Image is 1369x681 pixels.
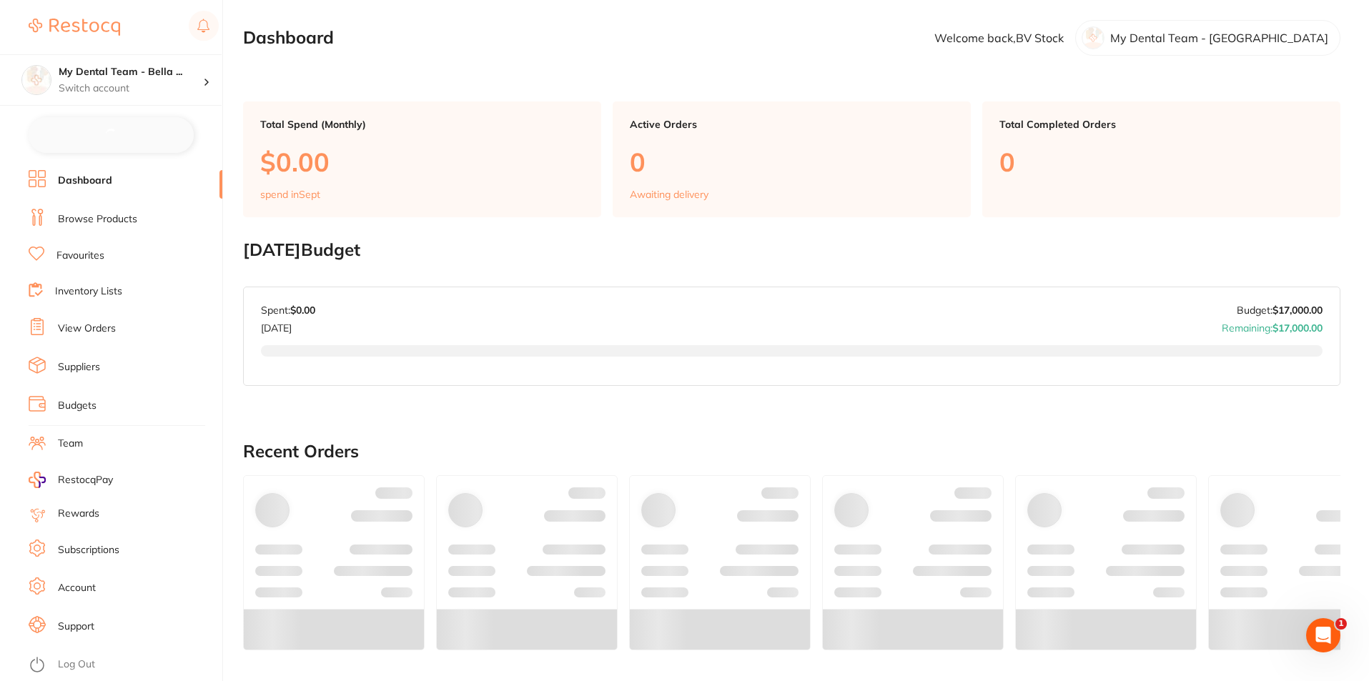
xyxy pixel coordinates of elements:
p: Total Spend (Monthly) [260,119,584,130]
h2: Recent Orders [243,442,1340,462]
p: [DATE] [261,317,315,334]
a: Rewards [58,507,99,521]
p: Remaining: [1222,317,1323,334]
a: Log Out [58,657,95,672]
a: Team [58,437,83,451]
span: 1 [1335,618,1347,630]
strong: $17,000.00 [1272,322,1323,334]
a: Suppliers [58,360,100,374]
p: Active Orders [630,119,954,130]
a: Total Completed Orders0 [982,101,1340,217]
img: Restocq Logo [29,19,120,36]
iframe: Intercom live chat [1306,618,1340,652]
a: Subscriptions [58,543,119,557]
a: View Orders [58,322,116,336]
h2: [DATE] Budget [243,240,1340,260]
a: Support [58,620,94,634]
p: Awaiting delivery [630,189,708,200]
p: Switch account [59,81,203,96]
img: RestocqPay [29,472,46,488]
p: Welcome back, BV Stock [934,31,1064,44]
p: spend in Sept [260,189,320,200]
a: Favourites [56,249,104,263]
strong: $17,000.00 [1272,304,1323,317]
a: Dashboard [58,174,112,188]
p: 0 [999,147,1323,177]
a: Browse Products [58,212,137,227]
p: Spent: [261,304,315,316]
a: Account [58,581,96,595]
strong: $0.00 [290,304,315,317]
p: Total Completed Orders [999,119,1323,130]
a: Active Orders0Awaiting delivery [613,101,971,217]
a: Inventory Lists [55,284,122,299]
span: RestocqPay [58,473,113,487]
button: Log Out [29,654,218,677]
h2: Dashboard [243,28,334,48]
p: $0.00 [260,147,584,177]
p: Budget: [1237,304,1323,316]
p: 0 [630,147,954,177]
img: My Dental Team - Bella Vista [22,66,51,94]
p: My Dental Team - [GEOGRAPHIC_DATA] [1110,31,1328,44]
h4: My Dental Team - Bella Vista [59,65,203,79]
a: Budgets [58,399,97,413]
a: Total Spend (Monthly)$0.00spend inSept [243,101,601,217]
a: RestocqPay [29,472,113,488]
a: Restocq Logo [29,11,120,44]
